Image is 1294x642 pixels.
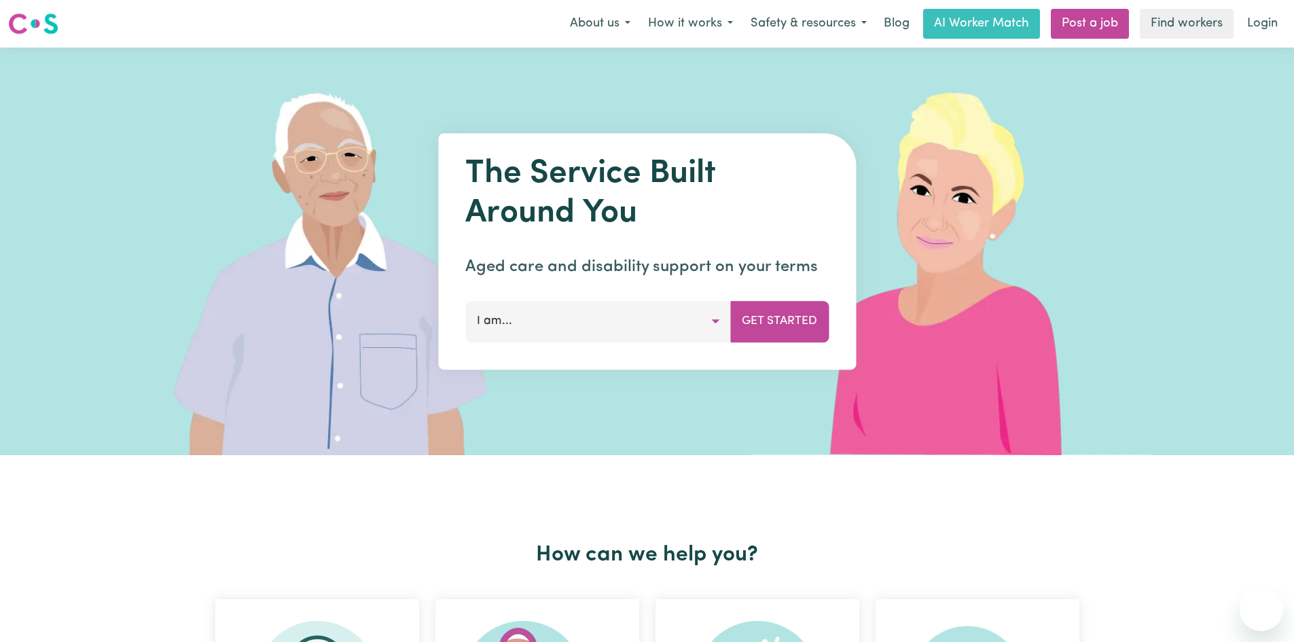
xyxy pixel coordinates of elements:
[1051,9,1129,39] a: Post a job
[742,10,876,38] button: Safety & resources
[561,10,639,38] button: About us
[1240,588,1283,631] iframe: Button to launch messaging window
[465,301,731,342] button: I am...
[876,9,918,39] a: Blog
[465,255,829,279] p: Aged care and disability support on your terms
[207,542,1088,568] h2: How can we help you?
[1239,9,1286,39] a: Login
[923,9,1040,39] a: AI Worker Match
[639,10,742,38] button: How it works
[465,155,829,233] h1: The Service Built Around You
[730,301,829,342] button: Get Started
[8,8,58,39] a: Careseekers logo
[1140,9,1234,39] a: Find workers
[8,12,58,36] img: Careseekers logo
